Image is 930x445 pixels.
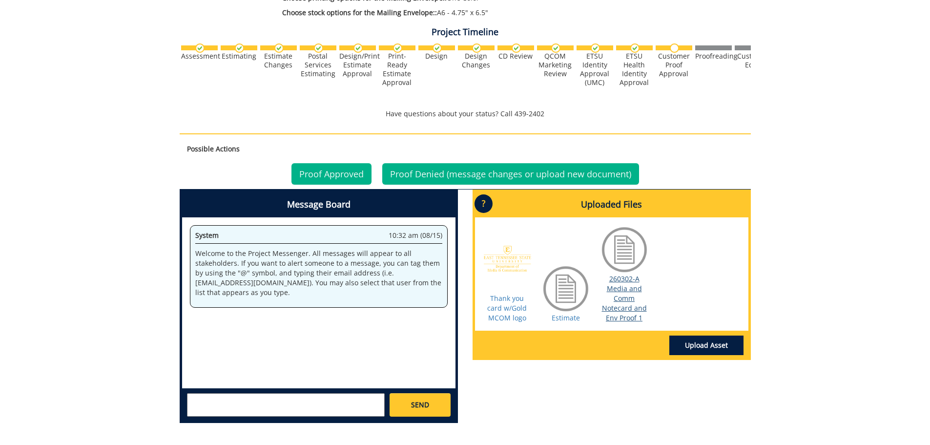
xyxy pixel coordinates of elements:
a: Estimate [552,313,580,322]
a: SEND [390,393,450,417]
h4: Uploaded Files [475,192,748,217]
a: Proof Denied (message changes or upload new document) [382,163,639,185]
div: Print-Ready Estimate Approval [379,52,415,87]
div: Proofreading [695,52,732,61]
img: checkmark [551,43,560,53]
img: checkmark [314,43,323,53]
div: Estimate Changes [260,52,297,69]
strong: Possible Actions [187,144,240,153]
span: System [195,231,219,240]
div: Customer Edits [735,52,771,69]
div: Customer Proof Approval [656,52,692,78]
p: ? [475,194,493,213]
a: Upload Asset [669,336,744,355]
a: Proof Approved [291,163,372,185]
img: no [670,43,679,53]
img: checkmark [512,43,521,53]
div: QCOM Marketing Review [537,52,574,78]
div: Design [418,52,455,61]
h4: Project Timeline [180,27,751,37]
img: checkmark [235,43,244,53]
img: checkmark [353,43,363,53]
div: ETSU Identity Approval (UMC) [577,52,613,87]
p: A6 - 4.75" x 6.5" [282,8,664,18]
div: CD Review [497,52,534,61]
div: ETSU Health Identity Approval [616,52,653,87]
div: Assessment [181,52,218,61]
p: Welcome to the Project Messenger. All messages will appear to all stakeholders. If you want to al... [195,249,442,297]
img: checkmark [195,43,205,53]
span: SEND [411,400,429,410]
span: 10:32 am (08/15) [389,231,442,240]
h4: Message Board [182,192,455,217]
img: checkmark [472,43,481,53]
img: checkmark [591,43,600,53]
span: Choose stock options for the Mailing Envelope:: [282,8,437,17]
div: Design/Print Estimate Approval [339,52,376,78]
textarea: messageToSend [187,393,385,417]
img: checkmark [433,43,442,53]
a: Thank you card w/Gold MCOM logo [487,294,527,322]
div: Postal Services Estimating [300,52,336,78]
div: Estimating [221,52,257,61]
div: Design Changes [458,52,495,69]
img: checkmark [393,43,402,53]
p: Have questions about your status? Call 439-2402 [180,109,751,119]
a: 260302-A Media and Comm Notecard and Env Proof 1 [602,274,647,322]
img: checkmark [630,43,640,53]
img: checkmark [274,43,284,53]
